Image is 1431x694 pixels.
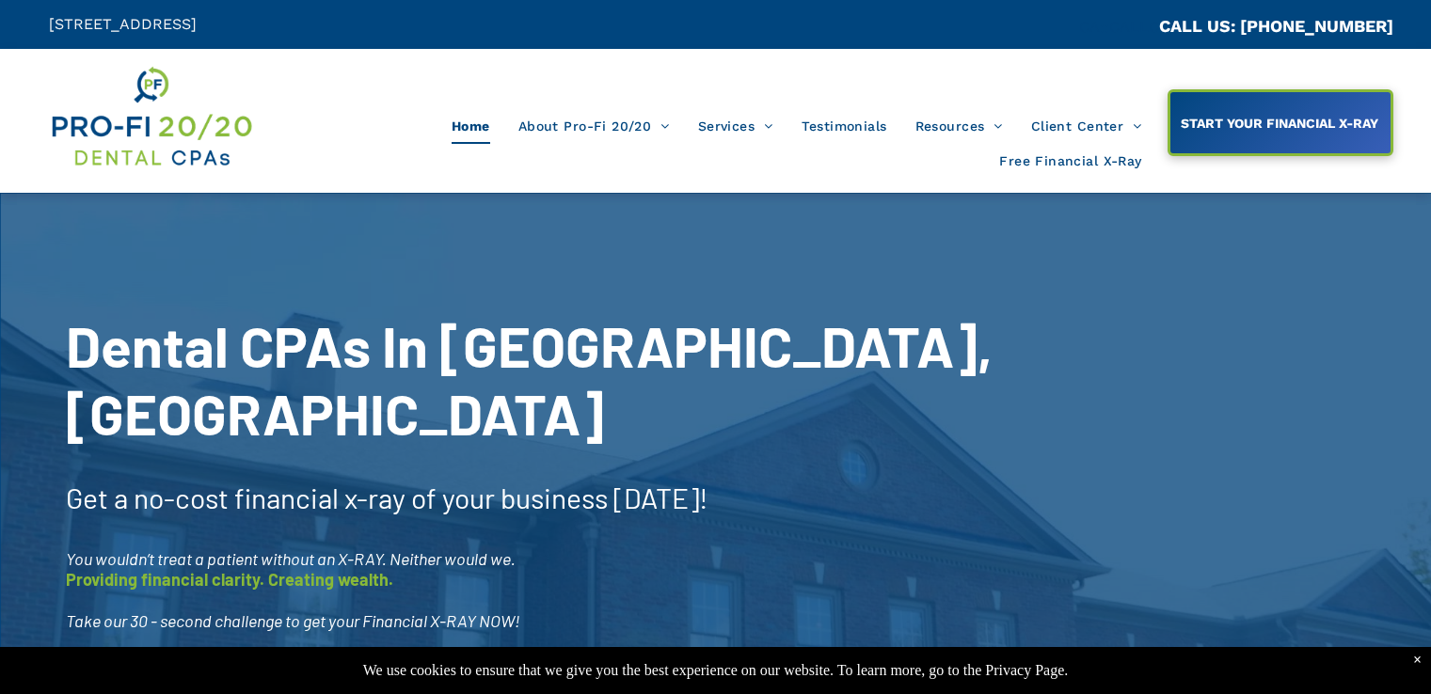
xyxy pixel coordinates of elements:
[787,108,901,144] a: Testimonials
[1168,89,1393,156] a: START YOUR FINANCIAL X-RAY
[134,481,405,514] span: no-cost financial x-ray
[49,15,197,33] span: [STREET_ADDRESS]
[684,108,787,144] a: Services
[49,63,253,170] img: Get Dental CPA Consulting, Bookkeeping, & Bank Loans
[411,481,708,514] span: of your business [DATE]!
[66,569,393,590] span: Providing financial clarity. Creating wealth.
[66,548,516,569] span: You wouldn’t treat a patient without an X-RAY. Neither would we.
[437,108,504,144] a: Home
[66,311,993,447] span: Dental CPAs In [GEOGRAPHIC_DATA], [GEOGRAPHIC_DATA]
[1159,16,1393,36] a: CALL US: [PHONE_NUMBER]
[901,108,1017,144] a: Resources
[504,108,684,144] a: About Pro-Fi 20/20
[985,144,1155,180] a: Free Financial X-Ray
[1174,106,1385,140] span: START YOUR FINANCIAL X-RAY
[66,610,520,631] span: Take our 30 - second challenge to get your Financial X-RAY NOW!
[1413,652,1422,669] div: Dismiss notification
[1017,108,1156,144] a: Client Center
[1079,18,1159,36] span: CA::CALLC
[66,481,128,514] span: Get a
